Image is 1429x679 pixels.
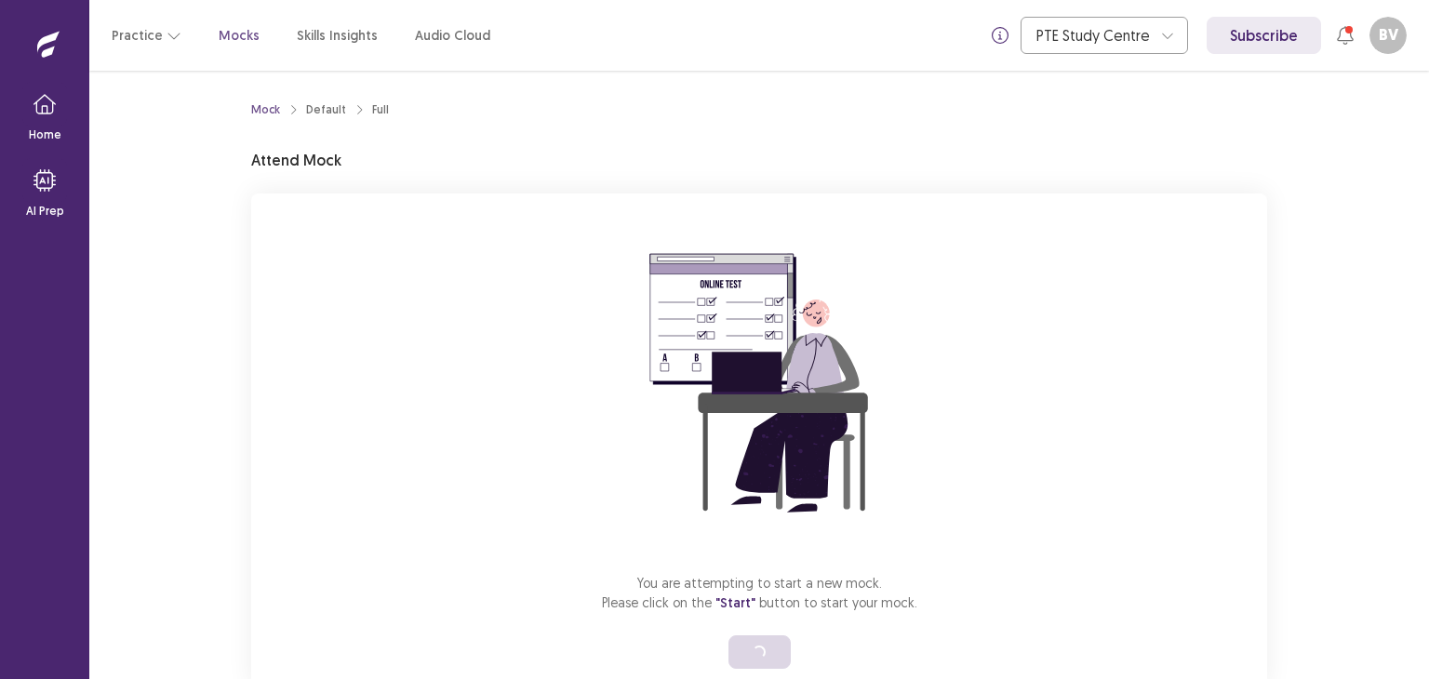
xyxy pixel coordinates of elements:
p: Home [29,126,61,143]
span: "Start" [715,594,755,611]
div: PTE Study Centre [1036,18,1152,53]
img: attend-mock [592,216,927,551]
a: Audio Cloud [415,26,490,46]
button: info [983,19,1017,52]
p: AI Prep [26,203,64,220]
div: Full [372,101,389,118]
nav: breadcrumb [251,101,389,118]
a: Mock [251,101,280,118]
a: Subscribe [1207,17,1321,54]
button: BV [1369,17,1407,54]
p: Attend Mock [251,149,341,171]
a: Skills Insights [297,26,378,46]
div: Default [306,101,346,118]
a: Mocks [219,26,260,46]
button: Practice [112,19,181,52]
p: You are attempting to start a new mock. Please click on the button to start your mock. [602,573,917,613]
